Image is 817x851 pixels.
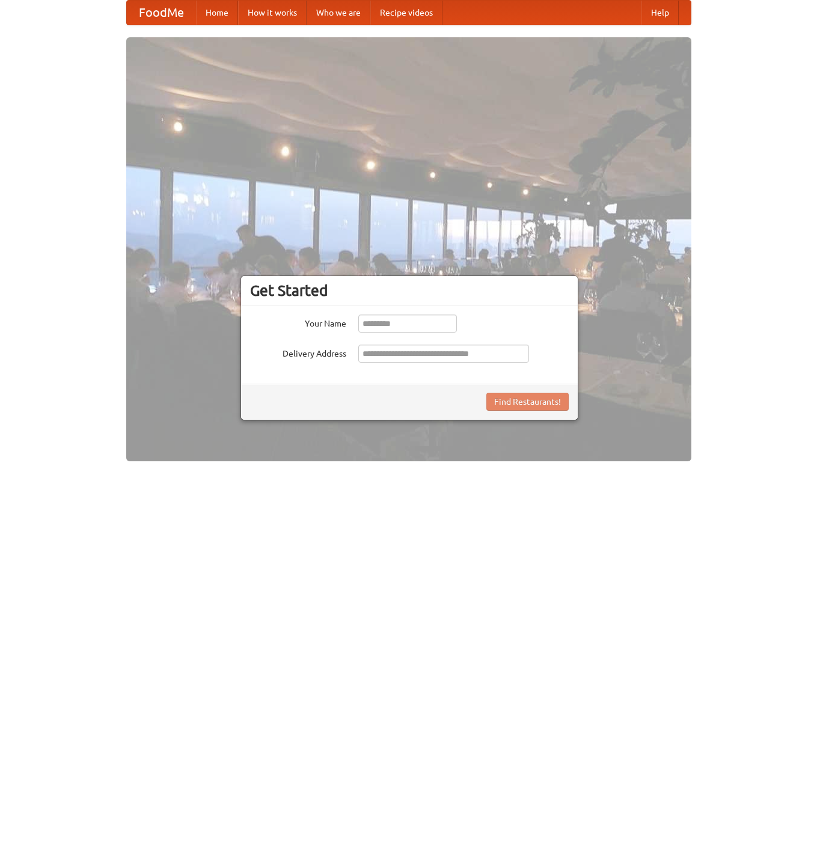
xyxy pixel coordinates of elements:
[127,1,196,25] a: FoodMe
[238,1,307,25] a: How it works
[196,1,238,25] a: Home
[250,315,346,330] label: Your Name
[307,1,370,25] a: Who we are
[250,345,346,360] label: Delivery Address
[641,1,679,25] a: Help
[250,281,569,300] h3: Get Started
[486,393,569,411] button: Find Restaurants!
[370,1,442,25] a: Recipe videos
